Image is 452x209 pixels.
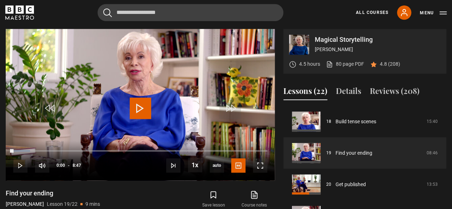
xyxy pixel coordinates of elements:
button: Fullscreen [253,158,267,173]
p: [PERSON_NAME] [6,200,44,208]
p: Lesson 19/22 [47,200,78,208]
p: 9 mins [85,200,100,208]
button: Play [13,158,28,173]
p: 4.5 hours [299,60,320,68]
video-js: Video Player [6,29,275,180]
button: Lessons (22) [283,85,327,100]
a: Get published [336,181,366,188]
p: 4.8 (208) [380,60,400,68]
button: Captions [231,158,245,173]
div: Current quality: 720p [210,158,224,173]
button: Next Lesson [166,158,180,173]
span: 0:00 [56,159,65,172]
svg: BBC Maestro [5,5,34,20]
a: Find your ending [336,149,372,157]
p: [PERSON_NAME] [315,46,441,53]
button: Details [336,85,361,100]
h1: Find your ending [6,189,100,198]
span: - [68,163,70,168]
div: Progress Bar [13,150,267,151]
button: Mute [35,158,49,173]
button: Playback Rate [188,158,202,172]
span: auto [210,158,224,173]
a: All Courses [356,9,388,16]
input: Search [98,4,283,21]
button: Submit the search query [103,8,112,17]
span: 8:47 [73,159,81,172]
button: Reviews (208) [370,85,419,100]
a: 80 page PDF [326,60,364,68]
a: Build tense scenes [336,118,376,125]
p: Magical Storytelling [315,36,441,43]
button: Toggle navigation [420,9,447,16]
